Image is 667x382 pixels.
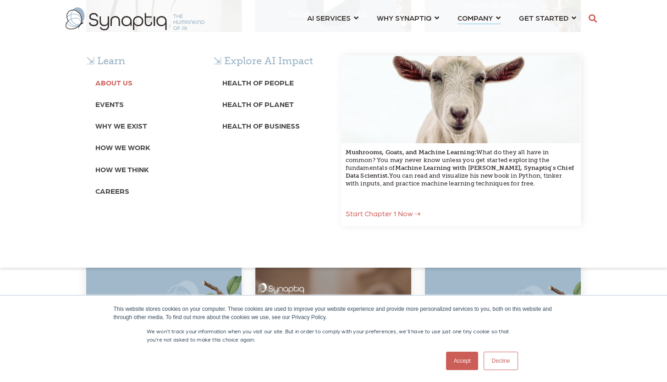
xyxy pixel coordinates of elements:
nav: menu [298,2,585,35]
a: AI SERVICES [307,9,358,26]
a: Decline [484,352,518,370]
p: We won't track your information when you visit our site. But in order to comply with your prefere... [147,327,521,343]
span: AI SERVICES [307,11,351,24]
span: GET STARTED [519,11,568,24]
a: WHY SYNAPTIQ [377,9,439,26]
span: COMPANY [458,11,493,24]
a: COMPANY [458,9,501,26]
img: synaptiq logo-2 [66,7,204,30]
a: Accept [446,352,479,370]
div: This website stores cookies on your computer. These cookies are used to improve your website expe... [114,305,554,321]
a: GET STARTED [519,9,576,26]
span: WHY SYNAPTIQ [377,11,431,24]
